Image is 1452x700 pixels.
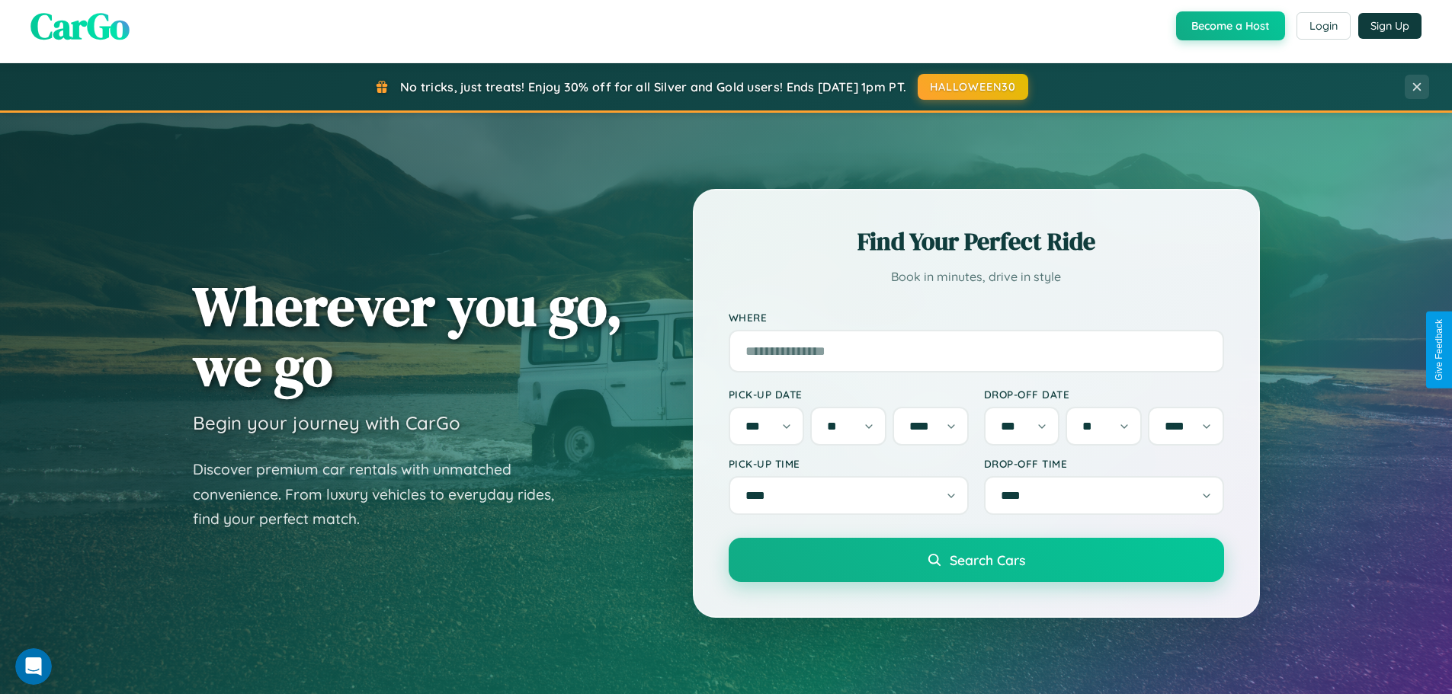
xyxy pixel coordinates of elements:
iframe: Intercom live chat [15,648,52,685]
label: Pick-up Time [729,457,969,470]
p: Discover premium car rentals with unmatched convenience. From luxury vehicles to everyday rides, ... [193,457,574,532]
span: No tricks, just treats! Enjoy 30% off for all Silver and Gold users! Ends [DATE] 1pm PT. [400,79,906,94]
button: Login [1297,12,1351,40]
h1: Wherever you go, we go [193,276,623,396]
div: Give Feedback [1434,319,1444,381]
button: Search Cars [729,538,1224,582]
label: Drop-off Date [984,388,1224,401]
button: HALLOWEEN30 [918,74,1028,100]
h3: Begin your journey with CarGo [193,411,460,434]
h2: Find Your Perfect Ride [729,225,1224,258]
label: Where [729,311,1224,324]
label: Pick-up Date [729,388,969,401]
span: Search Cars [950,551,1025,568]
button: Sign Up [1358,13,1422,39]
p: Book in minutes, drive in style [729,266,1224,288]
button: Become a Host [1176,11,1285,40]
span: CarGo [30,1,130,51]
label: Drop-off Time [984,457,1224,470]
